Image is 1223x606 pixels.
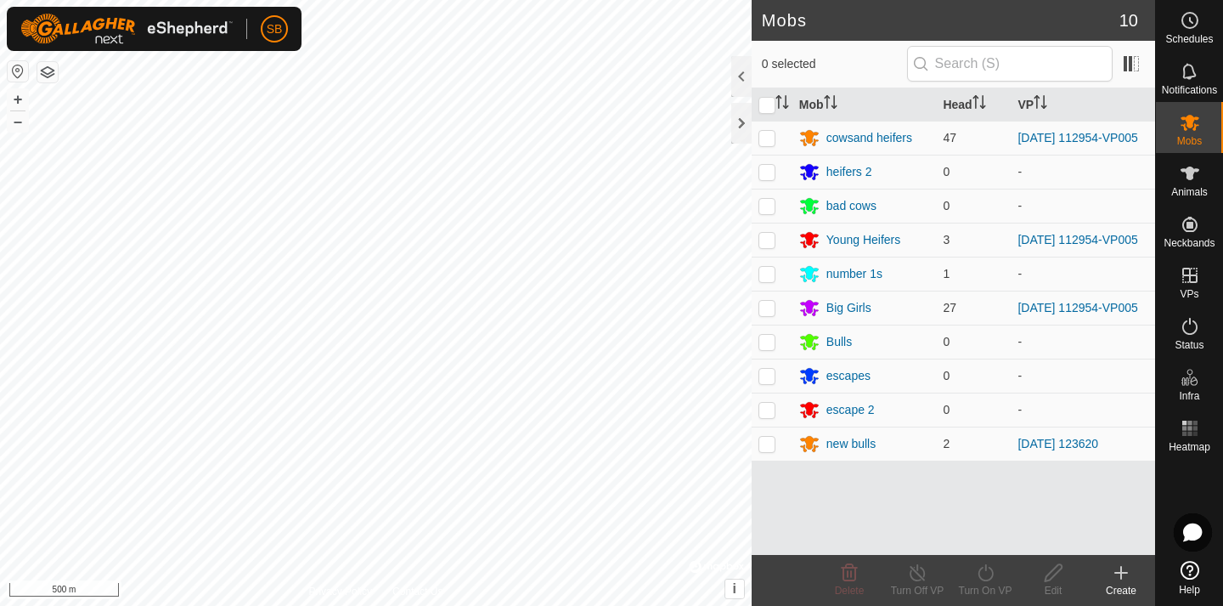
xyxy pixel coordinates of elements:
span: Heatmap [1169,442,1210,452]
td: - [1011,325,1155,359]
div: Create [1087,583,1155,598]
a: Privacy Policy [308,584,372,599]
div: Edit [1019,583,1087,598]
td: - [1011,257,1155,291]
div: escape 2 [826,401,875,419]
h2: Mobs [762,10,1119,31]
span: SB [267,20,283,38]
span: Status [1175,340,1203,350]
div: bad cows [826,197,876,215]
div: new bulls [826,435,876,453]
span: Mobs [1177,136,1202,146]
p-sorticon: Activate to sort [972,98,986,111]
a: [DATE] 112954-VP005 [1017,301,1137,314]
span: Neckbands [1164,238,1215,248]
td: - [1011,393,1155,427]
div: Turn Off VP [883,583,951,598]
button: + [8,89,28,110]
span: 10 [1119,8,1138,33]
span: 2 [943,437,950,450]
div: heifers 2 [826,163,872,181]
span: 0 selected [762,55,907,73]
span: 0 [943,165,950,178]
span: Infra [1179,391,1199,401]
span: Help [1179,585,1200,595]
td: - [1011,155,1155,189]
a: Help [1156,554,1223,602]
th: Mob [792,88,937,122]
span: i [733,581,736,596]
div: Turn On VP [951,583,1019,598]
button: – [8,111,28,132]
td: - [1011,189,1155,223]
span: 1 [943,267,950,280]
button: Reset Map [8,61,28,82]
span: 0 [943,403,950,416]
span: 27 [943,301,956,314]
span: Notifications [1162,85,1217,95]
th: Head [936,88,1011,122]
p-sorticon: Activate to sort [775,98,789,111]
th: VP [1011,88,1155,122]
button: Map Layers [37,62,58,82]
span: Delete [835,585,865,597]
div: number 1s [826,265,882,283]
p-sorticon: Activate to sort [824,98,837,111]
button: i [725,580,744,598]
span: 0 [943,199,950,212]
span: 0 [943,335,950,348]
span: 0 [943,369,950,382]
div: Young Heifers [826,231,900,249]
span: VPs [1180,289,1198,299]
div: Big Girls [826,299,871,317]
p-sorticon: Activate to sort [1034,98,1047,111]
a: [DATE] 112954-VP005 [1017,233,1137,246]
a: Contact Us [392,584,442,599]
div: escapes [826,367,871,385]
img: Gallagher Logo [20,14,233,44]
span: Animals [1171,187,1208,197]
span: 47 [943,131,956,144]
div: Bulls [826,333,852,351]
span: 3 [943,233,950,246]
a: [DATE] 123620 [1017,437,1098,450]
a: [DATE] 112954-VP005 [1017,131,1137,144]
input: Search (S) [907,46,1113,82]
span: Schedules [1165,34,1213,44]
td: - [1011,359,1155,393]
div: cowsand heifers [826,129,912,147]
